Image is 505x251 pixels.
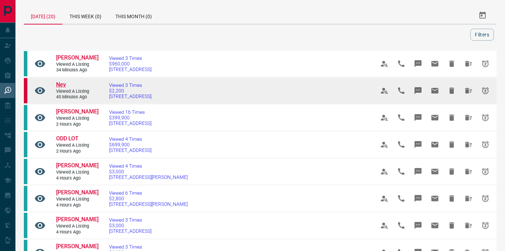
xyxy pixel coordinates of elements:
[24,78,27,103] div: property.ca
[109,93,151,99] span: [STREET_ADDRESS]
[109,136,151,153] a: Viewed 4 Times$699,900[STREET_ADDRESS]
[393,163,410,180] span: Call
[109,55,151,61] span: Viewed 3 Times
[56,243,99,250] span: [PERSON_NAME]
[443,109,460,126] span: Hide
[56,169,98,175] span: Viewed a Listing
[56,94,98,100] span: 45 minutes ago
[56,142,98,148] span: Viewed a Listing
[426,136,443,153] span: Email
[443,190,460,207] span: Hide
[56,67,98,73] span: 34 minutes ago
[460,55,477,72] span: Hide All from Katherine Wolfgang
[460,136,477,153] span: Hide All from ODD LOT
[109,190,188,196] span: Viewed 6 Times
[109,174,188,180] span: [STREET_ADDRESS][PERSON_NAME]
[426,55,443,72] span: Email
[56,121,98,127] span: 2 hours ago
[56,189,99,196] span: [PERSON_NAME]
[443,136,460,153] span: Hide
[426,163,443,180] span: Email
[477,136,494,153] span: Snooze
[460,163,477,180] span: Hide All from Alfred Friiso
[56,202,98,208] span: 4 hours ago
[443,82,460,99] span: Hide
[460,190,477,207] span: Hide All from Alfred Friiso
[443,55,460,72] span: Hide
[109,169,188,174] span: $3,000
[56,54,99,61] span: [PERSON_NAME]
[477,190,494,207] span: Snooze
[393,190,410,207] span: Call
[477,82,494,99] span: Snooze
[460,109,477,126] span: Hide All from Eleonora Panussyants
[56,81,66,88] span: Nev
[410,217,426,234] span: Message
[109,67,151,72] span: [STREET_ADDRESS]
[56,162,98,169] a: [PERSON_NAME]
[109,147,151,153] span: [STREET_ADDRESS]
[376,109,393,126] span: View Profile
[109,217,151,223] span: Viewed 3 Times
[393,109,410,126] span: Call
[460,82,477,99] span: Hide All from Nev
[470,29,494,41] button: Filters
[460,217,477,234] span: Hide All from Alfred Friiso
[474,7,491,24] button: Select Date Range
[443,163,460,180] span: Hide
[56,135,79,142] span: ODD LOT
[443,217,460,234] span: Hide
[376,82,393,99] span: View Profile
[56,175,98,181] span: 4 hours ago
[410,55,426,72] span: Message
[109,136,151,142] span: Viewed 4 Times
[109,217,151,234] a: Viewed 3 Times$3,000[STREET_ADDRESS]
[24,105,27,130] div: condos.ca
[109,196,188,201] span: $2,800
[410,163,426,180] span: Message
[426,217,443,234] span: Email
[477,55,494,72] span: Snooze
[393,217,410,234] span: Call
[56,162,99,169] span: [PERSON_NAME]
[24,159,27,184] div: condos.ca
[56,216,99,223] span: [PERSON_NAME]
[56,216,98,223] a: [PERSON_NAME]
[56,148,98,154] span: 2 hours ago
[376,190,393,207] span: View Profile
[109,228,151,234] span: [STREET_ADDRESS]
[109,190,188,207] a: Viewed 6 Times$2,800[STREET_ADDRESS][PERSON_NAME]
[109,88,151,93] span: $2,200
[56,243,98,250] a: [PERSON_NAME]
[410,82,426,99] span: Message
[24,132,27,157] div: condos.ca
[24,7,62,25] div: [DATE] (20)
[109,201,188,207] span: [STREET_ADDRESS][PERSON_NAME]
[109,142,151,147] span: $699,900
[393,136,410,153] span: Call
[109,109,151,115] span: Viewed 16 Times
[376,55,393,72] span: View Profile
[477,109,494,126] span: Snooze
[56,229,98,235] span: 4 hours ago
[477,163,494,180] span: Snooze
[56,223,98,229] span: Viewed a Listing
[109,61,151,67] span: $960,000
[376,217,393,234] span: View Profile
[56,81,98,89] a: Nev
[426,190,443,207] span: Email
[24,186,27,211] div: condos.ca
[56,135,98,142] a: ODD LOT
[410,136,426,153] span: Message
[109,115,151,120] span: $399,900
[108,7,159,24] div: This Month (0)
[109,223,151,228] span: $3,000
[56,54,98,62] a: [PERSON_NAME]
[393,82,410,99] span: Call
[109,163,188,169] span: Viewed 4 Times
[24,213,27,238] div: condos.ca
[109,244,151,250] span: Viewed 3 Times
[56,89,98,95] span: Viewed a Listing
[56,196,98,202] span: Viewed a Listing
[56,116,98,121] span: Viewed a Listing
